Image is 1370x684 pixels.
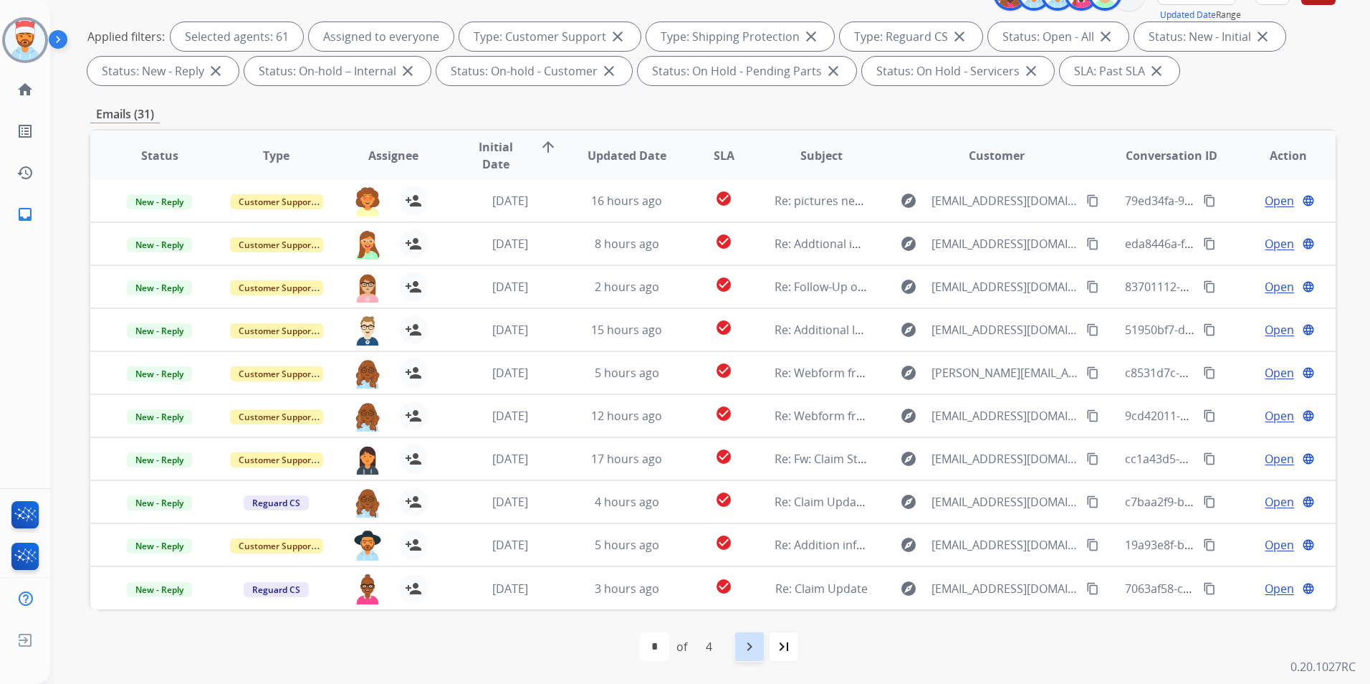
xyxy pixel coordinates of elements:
[588,147,666,164] span: Updated Date
[931,321,1078,338] span: [EMAIL_ADDRESS][DOMAIN_NAME]
[1134,22,1285,51] div: Status: New - Initial
[492,322,528,338] span: [DATE]
[127,538,192,554] span: New - Reply
[1302,194,1315,207] mat-icon: language
[775,365,1296,381] span: Re: Webform from [PERSON_NAME][EMAIL_ADDRESS][PERSON_NAME][DOMAIN_NAME] on [DATE]
[714,147,734,164] span: SLA
[1125,236,1342,252] span: eda8446a-f6a5-4224-bd1c-2f8885d479a7
[900,407,917,424] mat-icon: explore
[931,536,1078,554] span: [EMAIL_ADDRESS][DOMAIN_NAME]
[775,236,952,252] span: Re: Addtional infomation needed
[5,20,45,60] img: avatar
[309,22,454,51] div: Assigned to everyone
[492,451,528,467] span: [DATE]
[1125,279,1336,295] span: 83701112-1685-4ae0-9545-c7ff249cfd8c
[1203,538,1216,551] mat-icon: content_copy
[1203,194,1216,207] mat-icon: content_copy
[87,28,165,45] p: Applied filters:
[1265,278,1294,295] span: Open
[638,57,856,85] div: Status: On Hold - Pending Parts
[16,123,34,140] mat-icon: list_alt
[353,402,382,432] img: agent-avatar
[715,319,732,336] mat-icon: check_circle
[1086,237,1099,250] mat-icon: content_copy
[931,450,1078,467] span: [EMAIL_ADDRESS][DOMAIN_NAME]
[1086,280,1099,293] mat-icon: content_copy
[127,280,192,295] span: New - Reply
[405,493,422,510] mat-icon: person_add
[900,192,917,209] mat-icon: explore
[405,192,422,209] mat-icon: person_add
[1125,494,1344,510] span: c7baa2f9-b76e-47ec-abc1-7beaa9390e7d
[1125,408,1348,424] span: 9cd42011-9906-4695-be32-9a6eb48aba16
[1265,407,1294,424] span: Open
[1125,451,1343,467] span: cc1a43d5-9608-4eb9-8be4-787e43d66cf9
[1086,194,1099,207] mat-icon: content_copy
[1265,364,1294,381] span: Open
[16,81,34,98] mat-icon: home
[900,321,917,338] mat-icon: explore
[1086,452,1099,465] mat-icon: content_copy
[900,364,917,381] mat-icon: explore
[230,409,323,424] span: Customer Support
[436,57,632,85] div: Status: On-hold - Customer
[1203,280,1216,293] mat-icon: content_copy
[405,450,422,467] mat-icon: person_add
[931,493,1078,510] span: [EMAIL_ADDRESS][DOMAIN_NAME]
[988,22,1129,51] div: Status: Open - All
[1203,582,1216,595] mat-icon: content_copy
[492,408,528,424] span: [DATE]
[715,534,732,551] mat-icon: check_circle
[900,450,917,467] mat-icon: explore
[1219,130,1336,181] th: Action
[800,147,843,164] span: Subject
[595,279,659,295] span: 2 hours ago
[931,407,1078,424] span: [EMAIL_ADDRESS][DOMAIN_NAME]
[405,278,422,295] mat-icon: person_add
[230,538,323,554] span: Customer Support
[646,22,834,51] div: Type: Shipping Protection
[492,494,528,510] span: [DATE]
[353,531,382,561] img: agent-avatar
[1203,237,1216,250] mat-icon: content_copy
[368,147,418,164] span: Assignee
[900,278,917,295] mat-icon: explore
[1302,538,1315,551] mat-icon: language
[676,638,687,655] div: of
[825,62,842,80] mat-icon: close
[207,62,224,80] mat-icon: close
[353,186,382,217] img: agent-avatar
[600,62,618,80] mat-icon: close
[141,147,178,164] span: Status
[840,22,982,51] div: Type: Reguard CS
[591,408,662,424] span: 12 hours ago
[127,409,192,424] span: New - Reply
[127,323,192,338] span: New - Reply
[775,451,881,467] span: Re: Fw: Claim Status
[1265,450,1294,467] span: Open
[1302,495,1315,508] mat-icon: language
[1265,192,1294,209] span: Open
[492,193,528,209] span: [DATE]
[230,280,323,295] span: Customer Support
[931,278,1078,295] span: [EMAIL_ADDRESS][DOMAIN_NAME]
[1125,322,1338,338] span: 51950bf7-dfb6-4adf-94ae-a72e6df443b1
[715,491,732,508] mat-icon: check_circle
[862,57,1054,85] div: Status: On Hold - Servicers
[931,235,1078,252] span: [EMAIL_ADDRESS][DOMAIN_NAME]
[715,405,732,422] mat-icon: check_circle
[775,638,792,655] mat-icon: last_page
[127,366,192,381] span: New - Reply
[459,22,641,51] div: Type: Customer Support
[1086,495,1099,508] mat-icon: content_copy
[87,57,239,85] div: Status: New - Reply
[1125,193,1336,209] span: 79ed34fa-9f06-4169-9be8-efd3f09a924c
[1203,366,1216,379] mat-icon: content_copy
[127,237,192,252] span: New - Reply
[353,272,382,303] img: agent-avatar
[591,322,662,338] span: 15 hours ago
[715,190,732,207] mat-icon: check_circle
[353,445,382,475] img: agent-avatar
[1203,452,1216,465] mat-icon: content_copy
[492,365,528,381] span: [DATE]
